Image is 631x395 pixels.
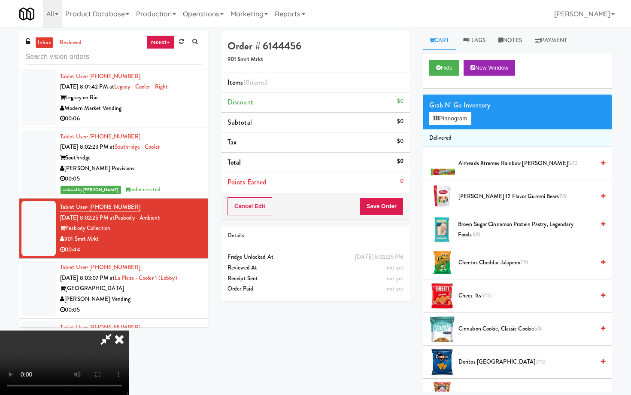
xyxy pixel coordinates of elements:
[458,191,595,202] span: [PERSON_NAME] 12 Flavor Gummi Bears
[60,274,115,282] span: [DATE] 8:03:07 PM at
[87,263,140,271] span: · [PHONE_NUMBER]
[458,291,595,301] span: Cheez-Its
[60,153,202,163] div: Southridge
[60,132,140,141] a: Tablet User· [PHONE_NUMBER]
[423,31,456,50] a: Cart
[115,143,160,151] a: Southridge - Cooler
[228,77,267,87] span: Items
[429,60,459,76] button: Hide
[429,112,471,125] button: Planogram
[464,60,515,76] button: New Window
[456,31,492,50] a: Flags
[492,31,528,50] a: Notes
[228,40,403,52] h4: Order # 6144456
[455,291,605,301] div: Cheez-Its5/10
[455,219,605,240] div: Brown Sugar Cinnamon Protein Pastry, Legendary Foods3/0
[60,103,202,114] div: Modern Market Vending
[115,214,160,222] a: Peabody - Ambient
[60,283,202,294] div: [GEOGRAPHIC_DATA]
[19,319,208,379] li: Tablet User· [PHONE_NUMBER][DATE] 8:03:12 PM atArapahoe Square Fridge[GEOGRAPHIC_DATA] Apartments...
[455,257,605,268] div: Cheetos Cheddar Jalapeno7/9
[19,128,208,199] li: Tablet User· [PHONE_NUMBER][DATE] 8:02:23 PM atSouthridge - CoolerSouthridge[PERSON_NAME] Provisi...
[60,143,115,151] span: [DATE] 8:02:23 PM at
[528,31,574,50] a: Payment
[228,252,403,263] div: Fridge Unlocked At
[568,159,578,167] span: 5/12
[429,99,605,112] div: Grab N' Go Inventory
[228,284,403,294] div: Order Paid
[60,163,202,174] div: [PERSON_NAME] Provisions
[472,230,480,239] span: 3/0
[19,68,208,128] li: Tablet User· [PHONE_NUMBER][DATE] 8:01:42 PM atLegacy - Cooler - RightLegacy on RioModern Market ...
[387,274,403,282] span: not yet
[534,325,542,333] span: 5/8
[228,97,253,107] span: Discount
[228,56,403,63] h5: 901 Smrt Mrkt
[458,219,595,240] span: Brown Sugar Cinnamon Protein Pastry, Legendary Foods
[61,186,121,194] span: reviewed by [PERSON_NAME]
[228,157,241,167] span: Total
[455,158,605,169] div: Airheads Xtremes Rainbow [PERSON_NAME]5/12
[87,203,140,211] span: · [PHONE_NUMBER]
[228,177,266,187] span: Points Earned
[114,83,168,91] a: Legacy - Cooler - Right
[60,305,202,315] div: 00:05
[360,197,403,215] button: Save Order
[125,185,161,193] span: order created
[60,263,140,271] a: Tablet User· [PHONE_NUMBER]
[60,174,202,184] div: 00:05
[60,83,114,91] span: [DATE] 8:01:42 PM at
[423,129,612,147] li: Delivered
[60,234,202,245] div: 901 Smrt Mrkt
[387,285,403,293] span: not yet
[458,357,595,367] span: Doritos [GEOGRAPHIC_DATA]
[397,156,403,167] div: $0
[146,35,175,49] a: recent
[536,358,546,366] span: 7/10
[228,117,252,127] span: Subtotal
[60,294,202,305] div: [PERSON_NAME] Vending
[458,324,595,334] span: Cinnabon Cookie, Classic Cookie
[455,191,605,202] div: [PERSON_NAME] 12 Flavor Gummi Bears7/9
[60,203,140,211] a: Tablet User· [PHONE_NUMBER]
[60,223,202,234] div: Peabody Collection
[87,323,140,331] span: · [PHONE_NUMBER]
[87,132,140,141] span: · [PHONE_NUMBER]
[559,192,567,200] span: 7/9
[455,357,605,367] div: Doritos [GEOGRAPHIC_DATA]7/10
[60,92,202,103] div: Legacy on Rio
[397,116,403,127] div: $0
[60,214,115,222] span: [DATE] 8:02:25 PM at
[87,72,140,80] span: · [PHONE_NUMBER]
[60,72,140,80] a: Tablet User· [PHONE_NUMBER]
[243,77,267,87] span: (0 )
[400,176,403,187] div: 0
[19,199,208,259] li: Tablet User· [PHONE_NUMBER][DATE] 8:02:25 PM atPeabody - AmbientPeabody Collection901 Smrt Mrkt00:44
[228,137,237,147] span: Tax
[58,37,84,48] a: reviewed
[458,257,595,268] span: Cheetos Cheddar Jalapeno
[36,37,53,48] a: inbox
[115,274,177,282] a: La Plaza - Cooler 1 (Lobby)
[250,77,265,87] ng-pluralize: items
[481,291,491,300] span: 5/10
[60,323,140,331] a: Tablet User· [PHONE_NUMBER]
[228,273,403,284] div: Receipt Sent
[19,259,208,319] li: Tablet User· [PHONE_NUMBER][DATE] 8:03:07 PM atLa Plaza - Cooler 1 (Lobby)[GEOGRAPHIC_DATA][PERSO...
[458,158,595,169] span: Airheads Xtremes Rainbow [PERSON_NAME]
[397,96,403,107] div: $0
[387,263,403,272] span: not yet
[228,197,272,215] button: Cancel Edit
[455,324,605,334] div: Cinnabon Cookie, Classic Cookie5/8
[520,258,528,266] span: 7/9
[60,113,202,124] div: 00:06
[355,252,403,263] div: [DATE] 8:02:25 PM
[397,136,403,147] div: $0
[60,245,202,255] div: 00:44
[26,49,202,65] input: Search vision orders
[228,263,403,273] div: Reviewed At
[228,230,403,241] div: Details
[19,6,34,21] img: Micromart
